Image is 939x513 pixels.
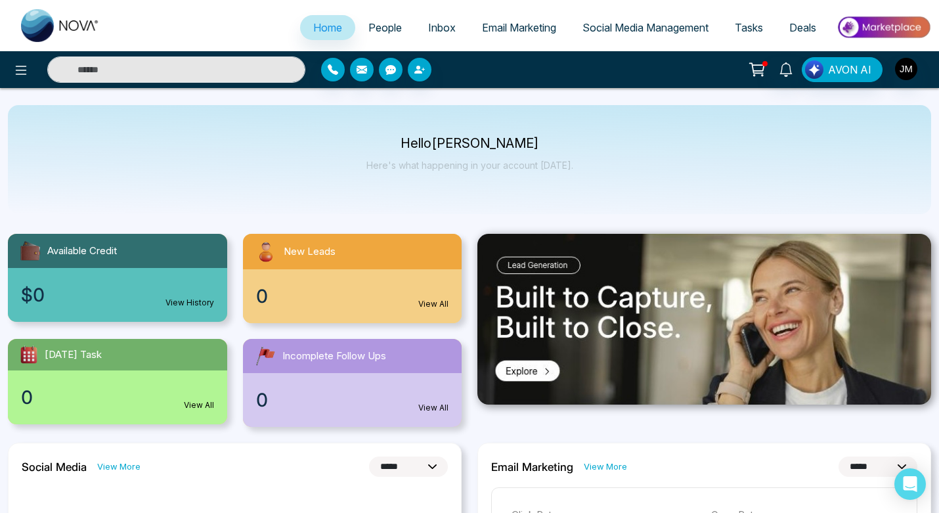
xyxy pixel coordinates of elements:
a: People [355,15,415,40]
a: View More [97,460,141,473]
h2: Email Marketing [491,460,573,474]
span: [DATE] Task [45,347,102,363]
span: Home [313,21,342,34]
span: People [368,21,402,34]
a: View History [165,297,214,309]
p: Hello [PERSON_NAME] [366,138,573,149]
span: 0 [21,384,33,411]
span: Inbox [428,21,456,34]
img: Nova CRM Logo [21,9,100,42]
a: View All [184,399,214,411]
img: Market-place.gif [836,12,931,42]
span: Available Credit [47,244,117,259]
p: Here's what happening in your account [DATE]. [366,160,573,171]
a: Social Media Management [569,15,722,40]
span: 0 [256,282,268,310]
span: Social Media Management [582,21,709,34]
a: Home [300,15,355,40]
img: Lead Flow [805,60,823,79]
span: Email Marketing [482,21,556,34]
span: Tasks [735,21,763,34]
a: Tasks [722,15,776,40]
h2: Social Media [22,460,87,474]
div: Open Intercom Messenger [894,468,926,500]
a: Inbox [415,15,469,40]
img: User Avatar [895,58,917,80]
a: Email Marketing [469,15,569,40]
span: $0 [21,281,45,309]
img: newLeads.svg [253,239,278,264]
a: View More [584,460,627,473]
span: 0 [256,386,268,414]
a: Deals [776,15,829,40]
span: Incomplete Follow Ups [282,349,386,364]
a: New Leads0View All [235,234,470,323]
span: Deals [789,21,816,34]
img: followUps.svg [253,344,277,368]
img: availableCredit.svg [18,239,42,263]
img: . [477,234,931,405]
img: todayTask.svg [18,344,39,365]
span: AVON AI [828,62,871,78]
span: New Leads [284,244,336,259]
a: Incomplete Follow Ups0View All [235,339,470,427]
a: View All [418,402,448,414]
button: AVON AI [802,57,883,82]
a: View All [418,298,448,310]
